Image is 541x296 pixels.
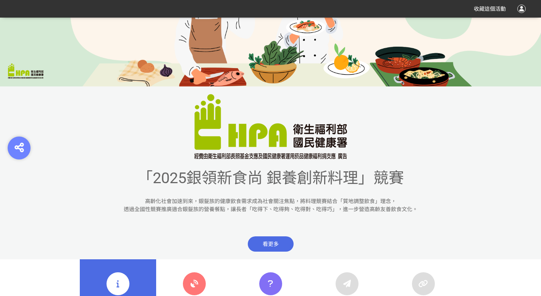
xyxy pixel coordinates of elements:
[248,236,294,252] span: 看更多
[137,169,404,187] span: 「2025銀領新食尚 銀養創新料理」競賽
[474,6,506,12] span: 收藏這個活動
[194,94,347,159] img: 「2025銀領新食尚 銀養創新料理」競賽
[137,180,404,184] a: 「2025銀領新食尚 銀養創新料理」競賽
